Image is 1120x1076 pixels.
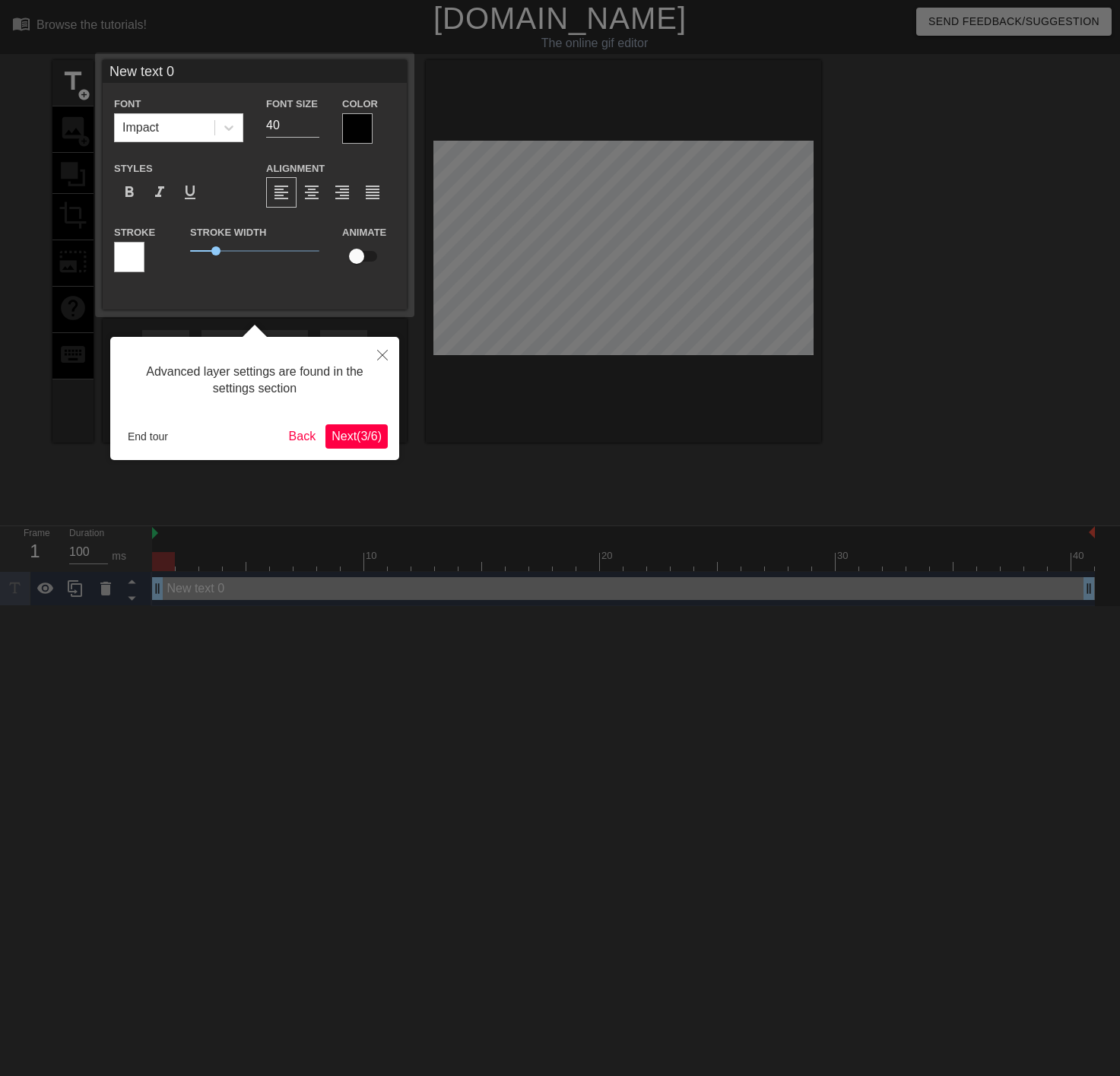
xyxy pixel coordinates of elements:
[283,424,322,449] button: Back
[366,337,399,372] button: Close
[325,424,388,449] button: Next
[332,430,382,443] span: Next ( 3 / 6 )
[122,425,174,448] button: End tour
[122,348,388,413] div: Advanced layer settings are found in the settings section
